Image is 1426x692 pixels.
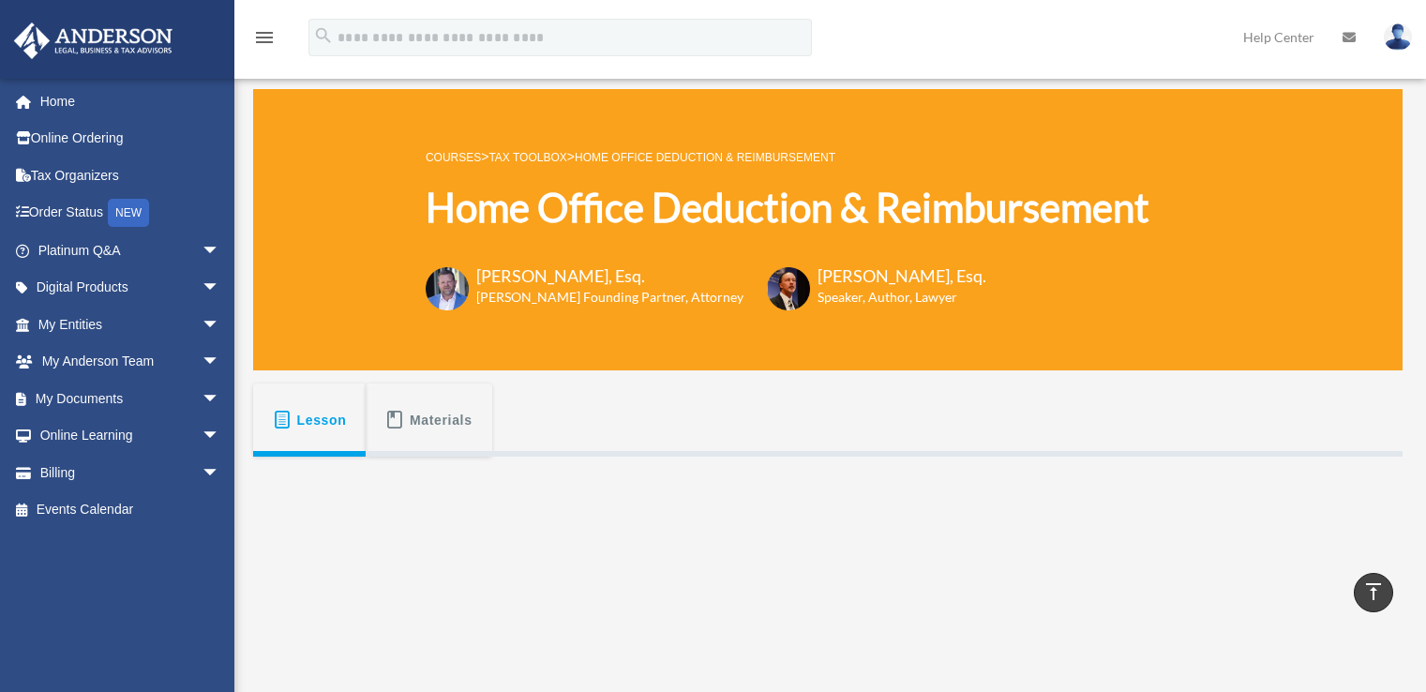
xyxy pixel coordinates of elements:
a: vertical_align_top [1354,573,1393,612]
img: User Pic [1384,23,1412,51]
span: arrow_drop_down [202,454,239,492]
a: Order StatusNEW [13,194,248,233]
h6: Speaker, Author, Lawyer [818,288,963,307]
h1: Home Office Deduction & Reimbursement [426,180,1149,235]
i: menu [253,26,276,49]
a: Events Calendar [13,491,248,529]
span: arrow_drop_down [202,232,239,270]
span: Materials [410,403,473,437]
a: menu [253,33,276,49]
h3: [PERSON_NAME], Esq. [818,264,986,288]
a: My Documentsarrow_drop_down [13,380,248,417]
div: NEW [108,199,149,227]
i: search [313,25,334,46]
a: Tax Organizers [13,157,248,194]
span: arrow_drop_down [202,417,239,456]
i: vertical_align_top [1362,580,1385,603]
h3: [PERSON_NAME], Esq. [476,264,743,288]
a: Billingarrow_drop_down [13,454,248,491]
span: arrow_drop_down [202,269,239,308]
a: Online Ordering [13,120,248,158]
h6: [PERSON_NAME] Founding Partner, Attorney [476,288,743,307]
a: Online Learningarrow_drop_down [13,417,248,455]
span: arrow_drop_down [202,343,239,382]
a: Digital Productsarrow_drop_down [13,269,248,307]
a: Platinum Q&Aarrow_drop_down [13,232,248,269]
span: arrow_drop_down [202,306,239,344]
a: Tax Toolbox [488,151,566,164]
img: Anderson Advisors Platinum Portal [8,23,178,59]
a: Home [13,83,248,120]
span: Lesson [297,403,347,437]
a: My Anderson Teamarrow_drop_down [13,343,248,381]
a: My Entitiesarrow_drop_down [13,306,248,343]
img: Toby-circle-head.png [426,267,469,310]
p: > > [426,145,1149,169]
a: COURSES [426,151,481,164]
span: arrow_drop_down [202,380,239,418]
a: Home Office Deduction & Reimbursement [575,151,835,164]
img: Scott-Estill-Headshot.png [767,267,810,310]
